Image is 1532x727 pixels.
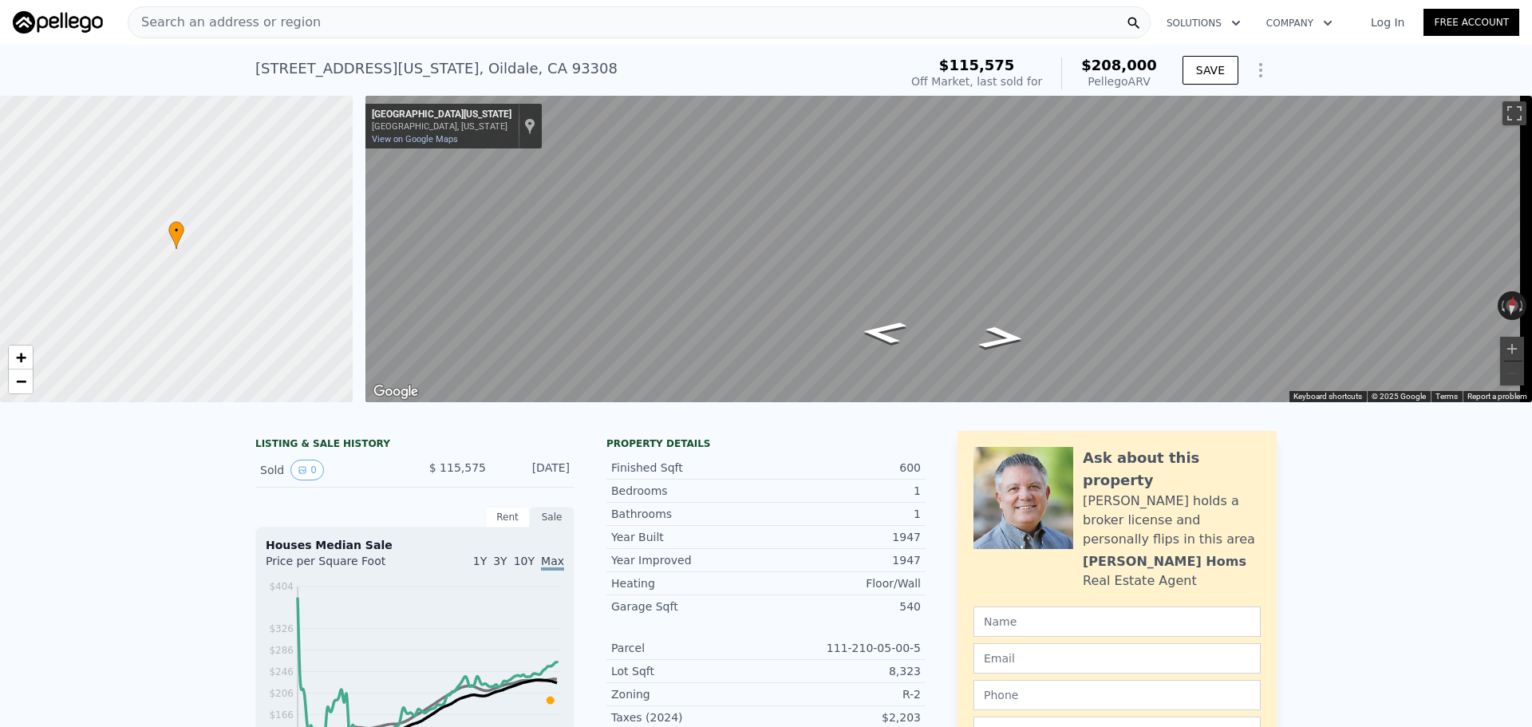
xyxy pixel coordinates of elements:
[269,666,294,678] tspan: $246
[973,606,1261,637] input: Name
[611,709,766,725] div: Taxes (2024)
[973,643,1261,674] input: Email
[1083,552,1246,571] div: [PERSON_NAME] Homs
[766,460,921,476] div: 600
[766,640,921,656] div: 111-210-05-00-5
[372,109,511,121] div: [GEOGRAPHIC_DATA][US_STATE]
[168,221,184,249] div: •
[973,680,1261,710] input: Phone
[611,529,766,545] div: Year Built
[1293,391,1362,402] button: Keyboard shortcuts
[9,369,33,393] a: Zoom out
[255,437,574,453] div: LISTING & SALE HISTORY
[766,599,921,614] div: 540
[766,506,921,522] div: 1
[1500,362,1524,385] button: Zoom out
[168,223,184,238] span: •
[1083,571,1197,591] div: Real Estate Agent
[606,437,926,450] div: Property details
[13,11,103,34] img: Pellego
[269,688,294,699] tspan: $206
[1083,447,1261,492] div: Ask about this property
[1500,337,1524,361] button: Zoom in
[473,555,487,567] span: 1Y
[1245,54,1277,86] button: Show Options
[1081,57,1157,73] span: $208,000
[766,483,921,499] div: 1
[1083,492,1261,549] div: [PERSON_NAME] holds a broker license and personally flips in this area
[939,57,1015,73] span: $115,575
[365,96,1532,402] div: Map
[269,623,294,634] tspan: $326
[611,686,766,702] div: Zoning
[766,575,921,591] div: Floor/Wall
[369,381,422,402] img: Google
[16,371,26,391] span: −
[269,709,294,721] tspan: $166
[530,507,574,527] div: Sale
[1372,392,1426,401] span: © 2025 Google
[266,553,415,579] div: Price per Square Foot
[611,640,766,656] div: Parcel
[9,346,33,369] a: Zoom in
[266,537,564,553] div: Houses Median Sale
[1498,291,1506,320] button: Rotate counterclockwise
[369,381,422,402] a: Open this area in Google Maps (opens a new window)
[372,134,458,144] a: View on Google Maps
[611,599,766,614] div: Garage Sqft
[499,460,570,480] div: [DATE]
[1254,9,1345,38] button: Company
[290,460,324,480] button: View historical data
[1504,290,1520,321] button: Reset the view
[841,316,926,350] path: Go West, Washington Ave
[1183,56,1238,85] button: SAVE
[611,483,766,499] div: Bedrooms
[1423,9,1519,36] a: Free Account
[611,575,766,591] div: Heating
[766,709,921,725] div: $2,203
[1081,73,1157,89] div: Pellego ARV
[514,555,535,567] span: 10Y
[611,552,766,568] div: Year Improved
[1435,392,1458,401] a: Terms
[541,555,564,571] span: Max
[911,73,1042,89] div: Off Market, last sold for
[1518,291,1527,320] button: Rotate clockwise
[611,663,766,679] div: Lot Sqft
[260,460,402,480] div: Sold
[128,13,321,32] span: Search an address or region
[766,686,921,702] div: R-2
[766,663,921,679] div: 8,323
[493,555,507,567] span: 3Y
[524,117,535,135] a: Show location on map
[611,506,766,522] div: Bathrooms
[269,581,294,592] tspan: $404
[1154,9,1254,38] button: Solutions
[485,507,530,527] div: Rent
[255,57,618,80] div: [STREET_ADDRESS][US_STATE] , Oildale , CA 93308
[1467,392,1527,401] a: Report a problem
[429,461,486,474] span: $ 115,575
[766,552,921,568] div: 1947
[16,347,26,367] span: +
[269,645,294,656] tspan: $286
[365,96,1532,402] div: Street View
[611,460,766,476] div: Finished Sqft
[372,121,511,132] div: [GEOGRAPHIC_DATA], [US_STATE]
[959,321,1044,354] path: Go East, Washington Ave
[766,529,921,545] div: 1947
[1502,101,1526,125] button: Toggle fullscreen view
[1352,14,1423,30] a: Log In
